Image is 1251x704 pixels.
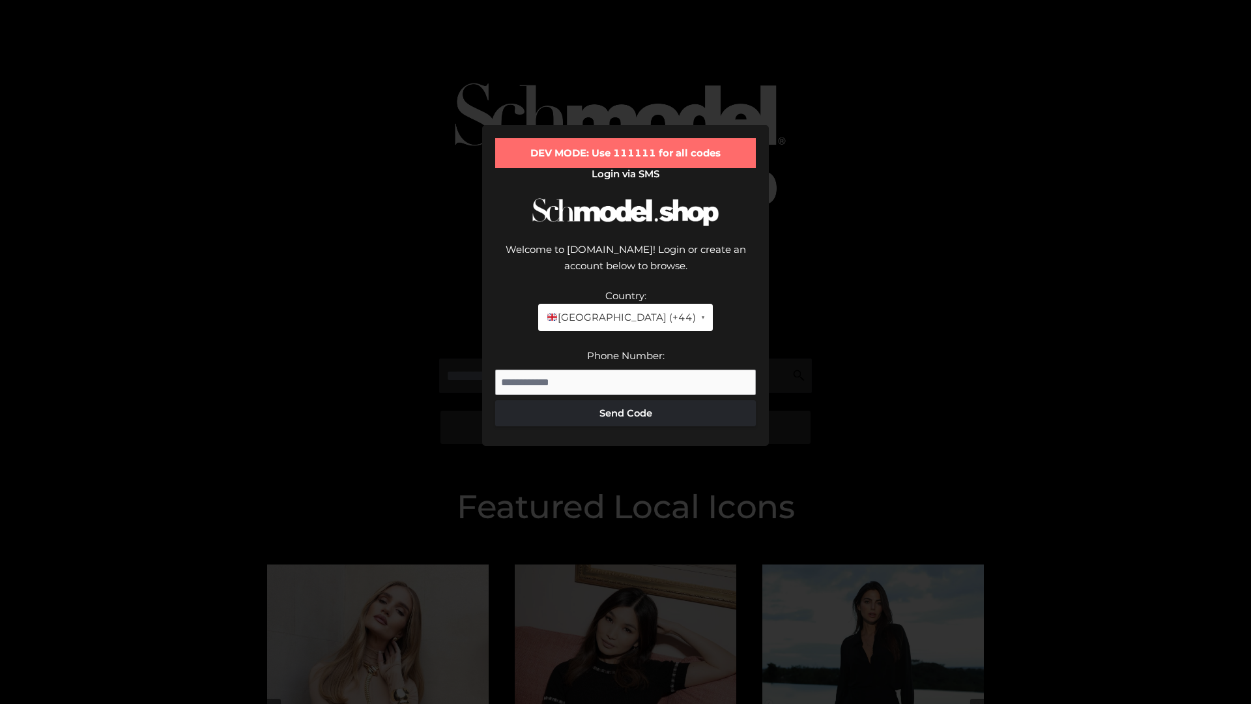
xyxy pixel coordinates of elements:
div: Welcome to [DOMAIN_NAME]! Login or create an account below to browse. [495,241,756,287]
span: [GEOGRAPHIC_DATA] (+44) [546,309,695,326]
h2: Login via SMS [495,168,756,180]
label: Country: [605,289,646,302]
button: Send Code [495,400,756,426]
img: 🇬🇧 [547,312,557,322]
div: DEV MODE: Use 111111 for all codes [495,138,756,168]
img: Schmodel Logo [528,186,723,238]
label: Phone Number: [587,349,665,362]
